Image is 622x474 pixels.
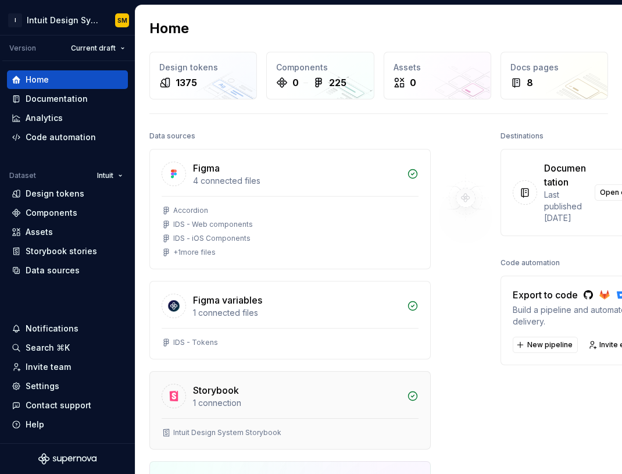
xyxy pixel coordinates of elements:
div: Documentation [26,93,88,105]
a: Design tokens [7,184,128,203]
a: Components [7,204,128,222]
div: 1375 [176,76,197,90]
a: Figma4 connected filesAccordionIDS - Web componentsIDS - iOS Components+1more files [149,149,431,269]
div: I [8,13,22,27]
div: Docs pages [510,62,598,73]
div: IDS - Tokens [173,338,218,347]
div: Invite team [26,361,71,373]
div: Components [276,62,364,73]
div: Help [26,419,44,430]
div: 0 [292,76,299,90]
a: Storybook1 connectionIntuit Design System Storybook [149,371,431,450]
button: Search ⌘K [7,338,128,357]
svg: Supernova Logo [38,453,96,465]
div: Components [26,207,77,219]
div: Storybook [193,383,239,397]
div: Storybook stories [26,245,97,257]
a: Docs pages8 [501,52,608,99]
button: New pipeline [513,337,578,353]
div: 4 connected files [193,175,400,187]
div: IDS - Web components [173,220,253,229]
a: Assets0 [384,52,491,99]
div: Analytics [26,112,63,124]
button: Help [7,415,128,434]
div: Code automation [501,255,560,271]
div: Dataset [9,171,36,180]
div: Version [9,44,36,53]
span: New pipeline [527,340,573,350]
div: Assets [26,226,53,238]
a: Code automation [7,128,128,147]
div: 1 connected files [193,307,400,319]
a: Figma variables1 connected filesIDS - Tokens [149,281,431,359]
button: Contact support [7,396,128,415]
div: Notifications [26,323,78,334]
div: 1 connection [193,397,400,409]
div: 225 [329,76,346,90]
div: Figma [193,161,220,175]
a: Invite team [7,358,128,376]
div: Settings [26,380,59,392]
div: Destinations [501,128,544,144]
button: Intuit [92,167,128,184]
div: Home [26,74,49,85]
div: Figma variables [193,293,262,307]
button: Notifications [7,319,128,338]
div: SM [117,16,127,25]
div: Intuit Design System [27,15,101,26]
div: Search ⌘K [26,342,70,354]
button: IIntuit Design SystemSM [2,8,133,33]
div: Last published [DATE] [544,189,588,224]
a: Home [7,70,128,89]
h2: Home [149,19,189,38]
div: 8 [527,76,533,90]
a: Data sources [7,261,128,280]
a: Analytics [7,109,128,127]
div: Data sources [26,265,80,276]
span: Current draft [71,44,116,53]
div: 0 [410,76,416,90]
div: IDS - iOS Components [173,234,251,243]
a: Assets [7,223,128,241]
div: Design tokens [26,188,84,199]
span: Intuit [97,171,113,180]
div: + 1 more files [173,248,216,257]
div: Documentation [544,161,588,189]
a: Settings [7,377,128,395]
a: Components0225 [266,52,374,99]
div: Assets [394,62,481,73]
div: Contact support [26,400,91,411]
div: Intuit Design System Storybook [173,428,281,437]
a: Documentation [7,90,128,108]
div: Accordion [173,206,208,215]
button: Current draft [66,40,130,56]
div: Design tokens [159,62,247,73]
a: Design tokens1375 [149,52,257,99]
div: Code automation [26,131,96,143]
a: Storybook stories [7,242,128,261]
div: Data sources [149,128,195,144]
